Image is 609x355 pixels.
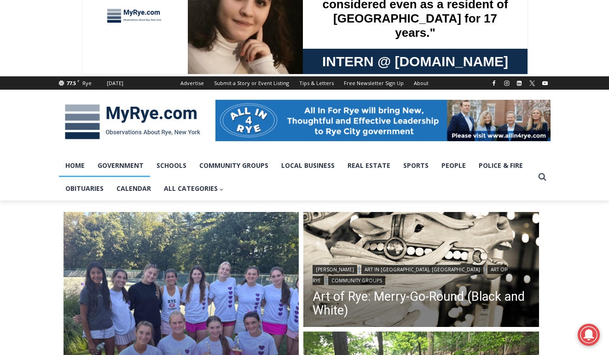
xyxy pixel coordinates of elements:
a: Tips & Letters [294,76,339,90]
div: Live Music [97,27,123,75]
a: Intern @ [DOMAIN_NAME] [221,89,446,115]
button: View Search Form [534,169,551,185]
a: Calendar [110,177,157,200]
div: | | | [313,263,530,285]
a: Instagram [501,78,512,89]
a: [PERSON_NAME] Read Sanctuary Fall Fest: [DATE] [0,92,138,115]
div: "I learned about the history of a place I’d honestly never considered even as a resident of [GEOG... [232,0,435,89]
a: Facebook [488,78,499,89]
a: Linkedin [514,78,525,89]
a: [PERSON_NAME] [313,265,357,274]
a: Real Estate [341,154,397,177]
div: Rye [82,79,92,87]
img: All in for Rye [215,100,551,141]
a: Advertise [175,76,209,90]
a: X [527,78,538,89]
img: [PHOTO: Merry-Go-Round (Black and White). Lights blur in the background as the horses spin. By Jo... [303,212,539,330]
div: / [103,78,105,87]
span: Intern @ [DOMAIN_NAME] [241,92,427,112]
span: 77.5 [66,80,76,86]
a: Community Groups [328,276,385,285]
nav: Primary Navigation [59,154,534,200]
a: Government [91,154,150,177]
div: 6 [108,78,112,87]
a: People [435,154,472,177]
a: Home [59,154,91,177]
a: Art of Rye: Merry-Go-Round (Black and White) [313,290,530,317]
nav: Secondary Navigation [175,76,434,90]
a: Schools [150,154,193,177]
a: Submit a Story or Event Listing [209,76,294,90]
a: Police & Fire [472,154,529,177]
span: F [77,78,80,83]
a: YouTube [539,78,551,89]
a: Art in [GEOGRAPHIC_DATA], [GEOGRAPHIC_DATA] [361,265,483,274]
img: MyRye.com [59,98,206,146]
a: Community Groups [193,154,275,177]
button: Child menu of All Categories [157,177,231,200]
a: Obituaries [59,177,110,200]
a: Free Newsletter Sign Up [339,76,409,90]
h4: [PERSON_NAME] Read Sanctuary Fall Fest: [DATE] [7,92,122,114]
a: Read More Art of Rye: Merry-Go-Round (Black and White) [303,212,539,330]
div: [DATE] [107,79,123,87]
a: Sports [397,154,435,177]
a: About [409,76,434,90]
div: 4 [97,78,101,87]
a: Local Business [275,154,341,177]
